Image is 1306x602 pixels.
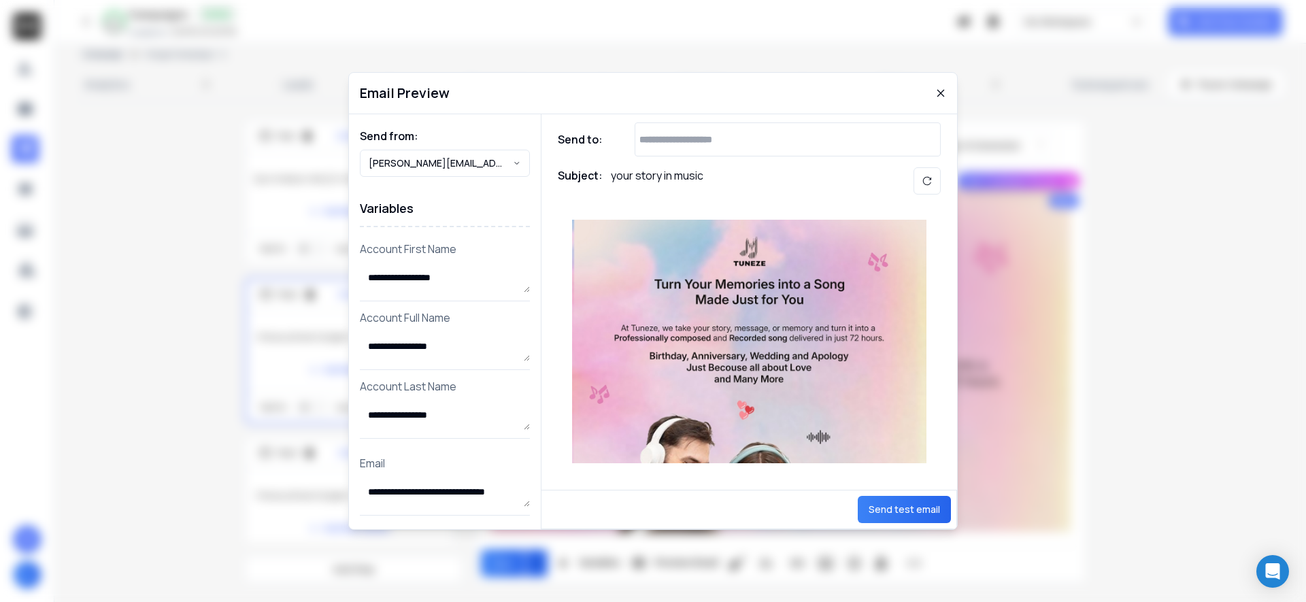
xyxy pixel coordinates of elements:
p: your story in music [611,167,703,195]
h1: Send from: [360,128,530,144]
div: Open Intercom Messenger [1256,555,1289,588]
p: [PERSON_NAME][EMAIL_ADDRESS][DOMAIN_NAME] [369,156,513,170]
p: Email [360,455,530,471]
button: Send test email [858,496,951,523]
h1: Email Preview [360,84,450,103]
p: Account First Name [360,241,530,257]
h1: Variables [360,190,530,227]
h1: Send to: [558,131,612,148]
h1: Subject: [558,167,603,195]
p: Account Full Name [360,310,530,326]
p: Account Last Name [360,378,530,395]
